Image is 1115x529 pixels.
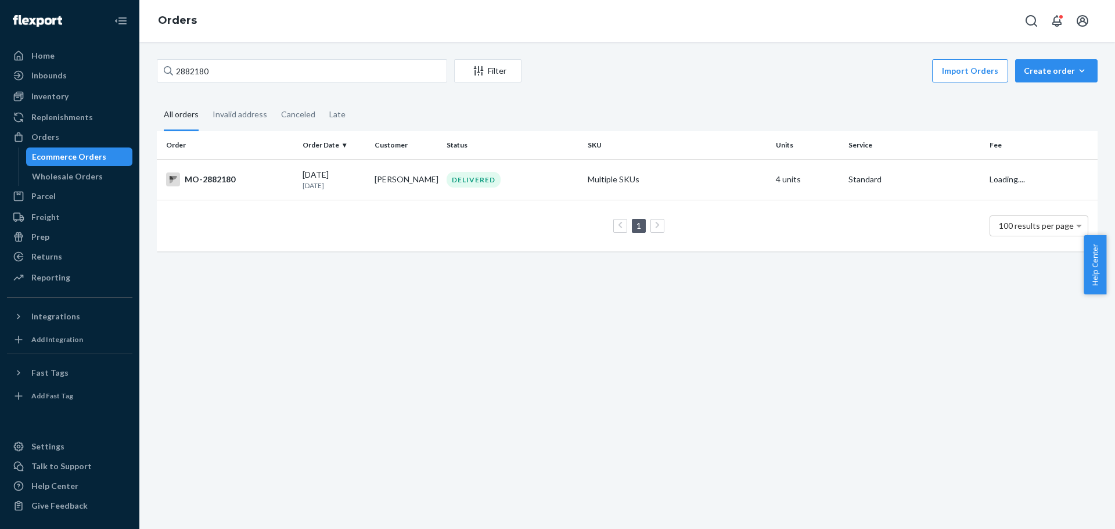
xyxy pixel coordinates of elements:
[31,190,56,202] div: Parcel
[31,211,60,223] div: Freight
[31,311,80,322] div: Integrations
[158,14,197,27] a: Orders
[634,221,643,231] a: Page 1 is your current page
[164,99,199,131] div: All orders
[13,15,62,27] img: Flexport logo
[370,159,442,200] td: [PERSON_NAME]
[31,131,59,143] div: Orders
[32,171,103,182] div: Wholesale Orders
[31,460,92,472] div: Talk to Support
[303,169,365,190] div: [DATE]
[7,364,132,382] button: Fast Tags
[109,9,132,33] button: Close Navigation
[166,172,293,186] div: MO-2882180
[7,108,132,127] a: Replenishments
[999,221,1074,231] span: 100 results per page
[31,441,64,452] div: Settings
[303,181,365,190] p: [DATE]
[1071,9,1094,33] button: Open account menu
[157,59,447,82] input: Search orders
[7,208,132,226] a: Freight
[26,167,133,186] a: Wholesale Orders
[298,131,370,159] th: Order Date
[932,59,1008,82] button: Import Orders
[31,231,49,243] div: Prep
[7,307,132,326] button: Integrations
[157,131,298,159] th: Order
[583,159,771,200] td: Multiple SKUs
[31,480,78,492] div: Help Center
[455,65,521,77] div: Filter
[7,268,132,287] a: Reporting
[7,187,132,206] a: Parcel
[7,496,132,515] button: Give Feedback
[7,477,132,495] a: Help Center
[31,91,69,102] div: Inventory
[447,172,501,188] div: DELIVERED
[454,59,521,82] button: Filter
[31,500,88,512] div: Give Feedback
[1045,9,1069,33] button: Open notifications
[31,272,70,283] div: Reporting
[31,391,73,401] div: Add Fast Tag
[31,111,93,123] div: Replenishments
[7,128,132,146] a: Orders
[7,330,132,349] a: Add Integration
[7,437,132,456] a: Settings
[329,99,346,129] div: Late
[7,66,132,85] a: Inbounds
[7,247,132,266] a: Returns
[375,140,437,150] div: Customer
[848,174,980,185] p: Standard
[985,159,1098,200] td: Loading....
[771,159,843,200] td: 4 units
[31,251,62,262] div: Returns
[7,457,132,476] a: Talk to Support
[7,228,132,246] a: Prep
[213,99,267,129] div: Invalid address
[583,131,771,159] th: SKU
[442,131,583,159] th: Status
[1020,9,1043,33] button: Open Search Box
[31,70,67,81] div: Inbounds
[1084,235,1106,294] button: Help Center
[771,131,843,159] th: Units
[32,151,106,163] div: Ecommerce Orders
[7,87,132,106] a: Inventory
[31,334,83,344] div: Add Integration
[31,367,69,379] div: Fast Tags
[281,99,315,129] div: Canceled
[7,387,132,405] a: Add Fast Tag
[149,4,206,38] ol: breadcrumbs
[985,131,1098,159] th: Fee
[26,147,133,166] a: Ecommerce Orders
[1024,65,1089,77] div: Create order
[31,50,55,62] div: Home
[1015,59,1098,82] button: Create order
[7,46,132,65] a: Home
[844,131,985,159] th: Service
